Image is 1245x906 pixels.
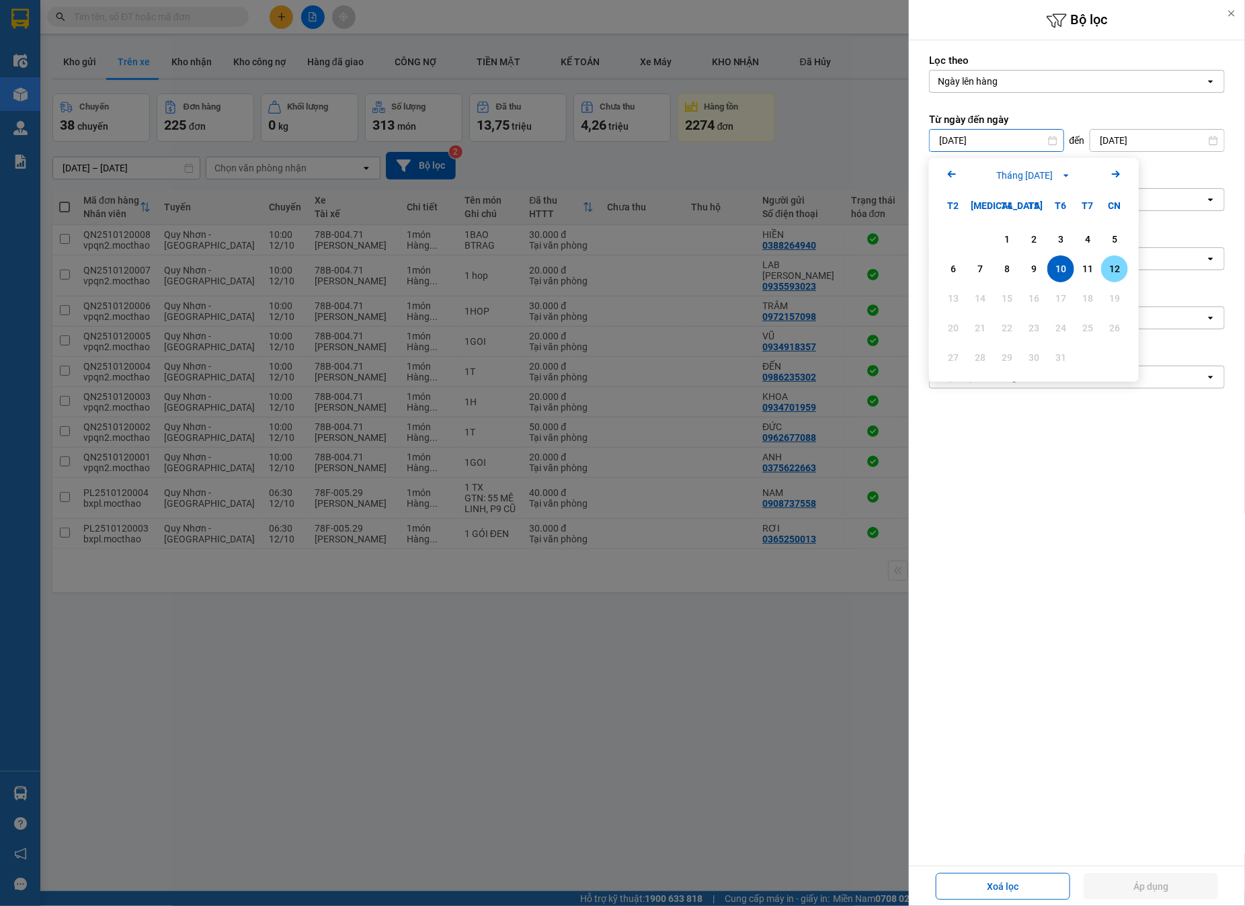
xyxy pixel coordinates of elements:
[967,315,994,341] div: Not available. Thứ Ba, tháng 10 21 2025.
[1105,261,1124,277] div: 12
[940,344,967,371] div: Not available. Thứ Hai, tháng 10 27 2025.
[998,320,1016,336] div: 22
[938,75,998,88] div: Ngày lên hàng
[967,192,994,219] div: [MEDICAL_DATA]
[1070,134,1085,147] span: đến
[936,873,1070,900] button: Xoá lọc
[1205,372,1216,382] svg: open
[930,130,1063,151] input: Select a date.
[940,255,967,282] div: Choose Thứ Hai, tháng 10 6 2025. It's available.
[1074,192,1101,219] div: T7
[1074,226,1101,253] div: Choose Thứ Bảy, tháng 10 4 2025. It's available.
[1047,285,1074,312] div: Not available. Thứ Sáu, tháng 10 17 2025.
[1047,344,1074,371] div: Not available. Thứ Sáu, tháng 10 31 2025.
[1051,231,1070,247] div: 3
[999,75,1000,88] input: Selected Ngày lên hàng.
[944,320,963,336] div: 20
[1205,253,1216,264] svg: open
[971,261,990,277] div: 7
[940,285,967,312] div: Not available. Thứ Hai, tháng 10 13 2025.
[944,261,963,277] div: 6
[1101,285,1128,312] div: Not available. Chủ Nhật, tháng 10 19 2025.
[1074,315,1101,341] div: Not available. Thứ Bảy, tháng 10 25 2025.
[994,226,1020,253] div: Choose Thứ Tư, tháng 10 1 2025. It's available.
[1025,349,1043,366] div: 30
[944,166,960,182] svg: Arrow Left
[1090,130,1224,151] input: Select a date.
[1078,261,1097,277] div: 11
[1047,255,1074,282] div: Selected. Thứ Sáu, tháng 10 10 2025. It's available.
[1108,166,1124,184] button: Next month.
[1101,226,1128,253] div: Choose Chủ Nhật, tháng 10 5 2025. It's available.
[998,290,1016,306] div: 15
[994,285,1020,312] div: Not available. Thứ Tư, tháng 10 15 2025.
[1025,231,1043,247] div: 2
[940,192,967,219] div: T2
[909,10,1245,31] h6: Bộ lọc
[1020,285,1047,312] div: Not available. Thứ Năm, tháng 10 16 2025.
[1020,344,1047,371] div: Not available. Thứ Năm, tháng 10 30 2025.
[944,349,963,366] div: 27
[994,192,1020,219] div: T4
[998,261,1016,277] div: 8
[1025,320,1043,336] div: 23
[994,344,1020,371] div: Not available. Thứ Tư, tháng 10 29 2025.
[992,168,1076,183] button: Tháng [DATE]
[1020,226,1047,253] div: Choose Thứ Năm, tháng 10 2 2025. It's available.
[1101,192,1128,219] div: CN
[1051,320,1070,336] div: 24
[1108,166,1124,182] svg: Arrow Right
[1205,313,1216,323] svg: open
[998,349,1016,366] div: 29
[1047,315,1074,341] div: Not available. Thứ Sáu, tháng 10 24 2025.
[967,255,994,282] div: Choose Thứ Ba, tháng 10 7 2025. It's available.
[929,113,1225,126] label: Từ ngày đến ngày
[994,315,1020,341] div: Not available. Thứ Tư, tháng 10 22 2025.
[1101,315,1128,341] div: Not available. Chủ Nhật, tháng 10 26 2025.
[1020,255,1047,282] div: Choose Thứ Năm, tháng 10 9 2025. It's available.
[1105,320,1124,336] div: 26
[929,158,1139,382] div: Calendar.
[1074,285,1101,312] div: Not available. Thứ Bảy, tháng 10 18 2025.
[1105,290,1124,306] div: 19
[1078,290,1097,306] div: 18
[944,290,963,306] div: 13
[971,349,990,366] div: 28
[1020,192,1047,219] div: T5
[967,285,994,312] div: Not available. Thứ Ba, tháng 10 14 2025.
[1025,261,1043,277] div: 9
[971,320,990,336] div: 21
[1205,76,1216,87] svg: open
[1074,255,1101,282] div: Choose Thứ Bảy, tháng 10 11 2025. It's available.
[1020,315,1047,341] div: Not available. Thứ Năm, tháng 10 23 2025.
[1047,226,1074,253] div: Choose Thứ Sáu, tháng 10 3 2025. It's available.
[1025,290,1043,306] div: 16
[944,166,960,184] button: Previous month.
[1084,873,1218,900] button: Áp dụng
[994,255,1020,282] div: Choose Thứ Tư, tháng 10 8 2025. It's available.
[1078,231,1097,247] div: 4
[967,344,994,371] div: Not available. Thứ Ba, tháng 10 28 2025.
[1047,192,1074,219] div: T6
[1105,231,1124,247] div: 5
[1051,290,1070,306] div: 17
[1051,349,1070,366] div: 31
[1051,261,1070,277] div: 10
[929,54,1225,67] label: Lọc theo
[971,290,990,306] div: 14
[1205,194,1216,205] svg: open
[998,231,1016,247] div: 1
[1078,320,1097,336] div: 25
[1101,255,1128,282] div: Choose Chủ Nhật, tháng 10 12 2025. It's available.
[940,315,967,341] div: Not available. Thứ Hai, tháng 10 20 2025.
